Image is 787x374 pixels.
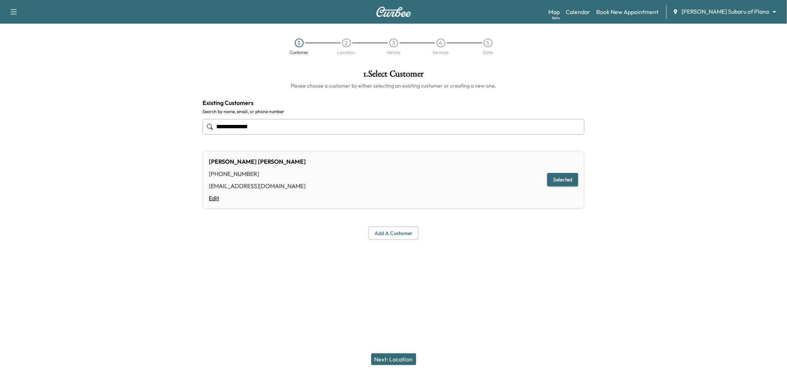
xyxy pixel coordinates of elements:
div: 1 [295,38,304,47]
div: [PERSON_NAME] [PERSON_NAME] [209,157,306,166]
div: Date [483,50,493,55]
div: 3 [389,38,398,47]
button: Add a customer [369,227,418,240]
h6: Please choose a customer by either selecting an existing customer or creating a new one. [203,82,584,89]
div: 5 [484,38,493,47]
div: Customer [290,50,308,55]
a: Book New Appointment [596,7,659,16]
div: 4 [436,38,445,47]
a: Edit [209,194,306,203]
label: Search by name, email, or phone number [203,109,584,115]
span: [PERSON_NAME] Subaru of Plano [681,7,769,16]
div: Location [338,50,355,55]
div: [EMAIL_ADDRESS][DOMAIN_NAME] [209,181,306,190]
img: Curbee Logo [376,7,411,17]
a: MapBeta [548,7,560,16]
button: Selected [547,173,578,187]
a: Calendar [566,7,590,16]
div: 2 [342,38,351,47]
button: Next: Location [371,353,416,365]
h4: Existing Customers [203,98,584,107]
div: Services [433,50,449,55]
div: [PHONE_NUMBER] [209,169,306,178]
div: Vehicle [387,50,401,55]
div: Beta [552,15,560,21]
h1: 1 . Select Customer [203,69,584,82]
